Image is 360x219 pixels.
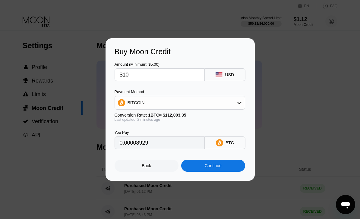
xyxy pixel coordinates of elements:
[120,69,200,81] input: $0.00
[181,160,245,172] div: Continue
[115,97,245,109] div: BITCOIN
[336,195,355,214] iframe: Button to launch messaging window
[115,62,205,67] div: Amount (Minimum: $5.00)
[115,89,245,94] div: Payment Method
[225,72,234,77] div: USD
[205,163,222,168] div: Continue
[115,117,245,122] div: Last updated: 2 minutes ago
[115,130,205,135] div: You Pay
[115,113,245,117] div: Conversion Rate:
[148,113,186,117] span: 1 BTC ≈ $112,003.35
[128,100,145,105] div: BITCOIN
[115,47,246,56] div: Buy Moon Credit
[226,140,234,145] div: BTC
[115,160,178,172] div: Back
[142,163,151,168] div: Back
